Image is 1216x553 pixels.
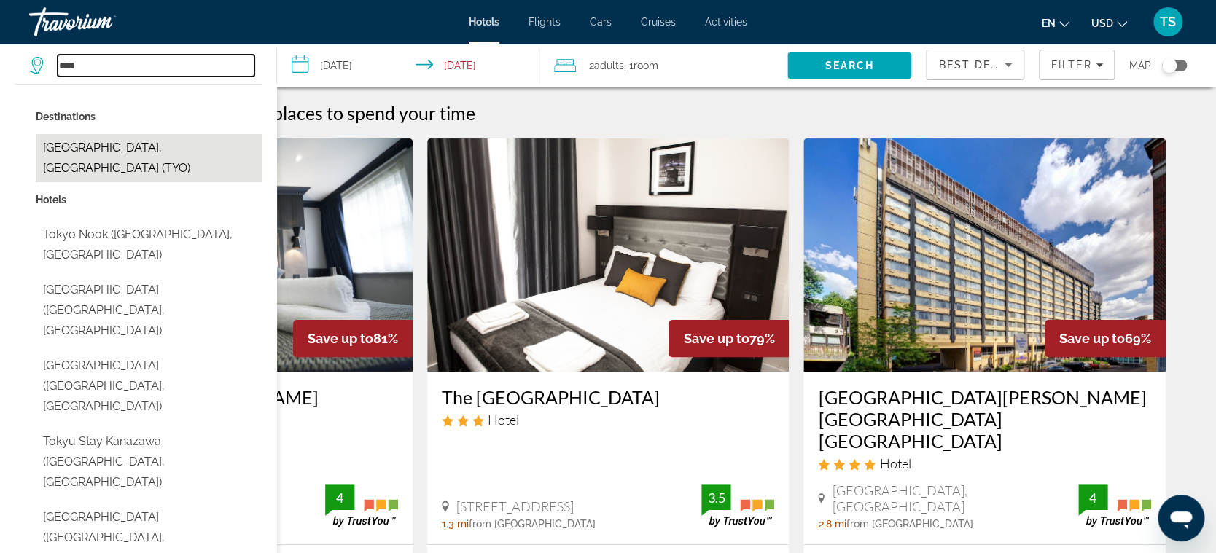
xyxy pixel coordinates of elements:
[1129,55,1151,76] span: Map
[442,518,469,530] span: 1.3 mi
[818,518,846,530] span: 2.8 mi
[36,134,262,182] button: Select city: Tokyo, Japan (TYO)
[590,16,612,28] a: Cars
[36,106,262,127] p: City options
[308,331,373,346] span: Save up to
[589,55,624,76] span: 2
[539,44,787,87] button: Travelers: 2 adults, 0 children
[683,331,749,346] span: Save up to
[277,44,539,87] button: Select check in and out date
[29,3,175,41] a: Travorium
[529,16,561,28] a: Flights
[634,60,658,71] span: Room
[456,498,574,514] span: [STREET_ADDRESS]
[1091,17,1113,29] span: USD
[293,320,413,357] div: 81%
[938,59,1014,71] span: Best Deals
[1158,495,1204,541] iframe: Button to launch messaging window
[701,484,774,527] img: TrustYou guest rating badge
[325,484,398,527] img: TrustYou guest rating badge
[641,16,676,28] a: Cruises
[846,518,973,530] span: from [GEOGRAPHIC_DATA]
[938,56,1012,74] mat-select: Sort by
[36,276,262,345] button: Select hotel: Tokyo Bay Tokyu Hotel (Chiba, JP)
[1078,489,1107,506] div: 4
[58,55,254,77] input: Search hotel destination
[488,412,519,428] span: Hotel
[705,16,747,28] a: Activities
[36,221,262,269] button: Select hotel: Tokyo Nook (Tokyo, JP)
[818,455,1151,471] div: 4 star Hotel
[1151,59,1187,72] button: Toggle map
[787,52,911,79] button: Search
[624,55,658,76] span: , 1
[229,102,475,124] h2: 1500
[1039,50,1115,80] button: Filters
[594,60,624,71] span: Adults
[1160,15,1176,29] span: TS
[1078,484,1151,527] img: TrustYou guest rating badge
[36,189,262,210] p: Hotel options
[818,386,1151,452] a: [GEOGRAPHIC_DATA][PERSON_NAME] [GEOGRAPHIC_DATA] [GEOGRAPHIC_DATA]
[669,320,789,357] div: 79%
[1045,320,1166,357] div: 69%
[469,16,499,28] a: Hotels
[427,138,790,372] img: The Tudor Inn Hotel
[1051,59,1092,71] span: Filter
[1091,12,1127,34] button: Change currency
[469,518,596,530] span: from [GEOGRAPHIC_DATA]
[825,60,875,71] span: Search
[442,386,775,408] a: The [GEOGRAPHIC_DATA]
[803,138,1166,372] img: Copthorne Tara Hotel London Kensington
[36,352,262,420] button: Select hotel: Tokyo Mika House Hostel (Tokyo, JP)
[442,412,775,428] div: 3 star Hotel
[1059,331,1125,346] span: Save up to
[1042,17,1056,29] span: en
[325,489,354,506] div: 4
[879,455,911,471] span: Hotel
[1042,12,1069,34] button: Change language
[1149,7,1187,37] button: User Menu
[273,102,475,124] span: places to spend your time
[832,482,1078,514] span: [GEOGRAPHIC_DATA], [GEOGRAPHIC_DATA]
[36,428,262,496] button: Select hotel: Tokyu Stay Kanazawa (Kanazawa, JP)
[701,489,730,506] div: 3.5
